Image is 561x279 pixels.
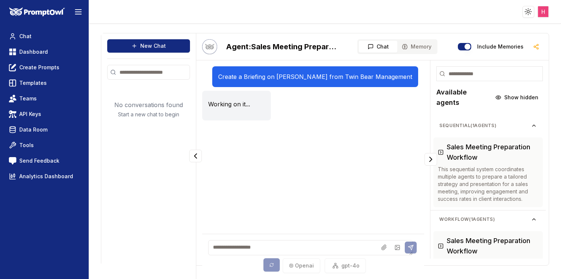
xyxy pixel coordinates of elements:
button: sequential(1agents) [433,120,543,132]
button: Show hidden [491,92,543,103]
a: Tools [6,139,83,152]
span: Teams [19,95,37,102]
img: feedback [9,157,16,165]
a: API Keys [6,107,83,121]
p: No conversations found [114,100,183,109]
span: Data Room [19,126,47,133]
span: Memory [411,43,432,50]
h2: Available agents [436,87,491,108]
button: Collapse panel [189,150,202,162]
span: API Keys [19,110,41,118]
span: Send Feedback [19,157,59,165]
p: This sequential system coordinates multiple agents to prepare a tailored strategy and presentatio... [438,166,538,203]
label: Include memories in the messages below [477,44,524,49]
span: Chat [19,33,32,40]
a: Send Feedback [6,154,83,167]
span: sequential ( 1 agents) [439,123,531,129]
img: ACg8ocJJXoBNX9W-FjmgwSseULRJykJmqCZYzqgfQpEi3YodQgNtRg=s96-c [538,6,549,17]
button: Include memories in the messages below [458,43,471,50]
a: Data Room [6,123,83,136]
span: Chat [377,43,389,50]
h2: Sales Meeting Preparation Workflow [226,41,337,52]
a: Templates [6,76,83,90]
span: Analytics Dashboard [19,173,73,180]
button: workflow(1agents) [433,213,543,225]
a: Teams [6,92,83,105]
a: Analytics Dashboard [6,170,83,183]
span: workflow ( 1 agents) [439,216,531,222]
a: Dashboard [6,45,83,59]
span: Show hidden [504,94,538,101]
img: PromptOwl [9,7,65,17]
span: Create Prompts [19,64,59,71]
p: Start a new chat to begin [118,111,179,118]
a: Create Prompts [6,61,83,74]
img: Bot [202,39,217,54]
button: Collapse panel [424,153,437,166]
p: Working on it... [208,100,250,109]
span: Dashboard [19,48,48,56]
h3: Sales Meeting Preparation Workflow [447,236,538,256]
p: Create a Briefing on [PERSON_NAME] from Twin Bear Management [218,72,412,81]
span: Templates [19,79,47,87]
h3: Sales Meeting Preparation Workflow [447,142,538,163]
button: New Chat [107,39,190,53]
a: Chat [6,30,83,43]
button: Talk with Hootie [202,39,217,54]
span: Tools [19,142,34,149]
